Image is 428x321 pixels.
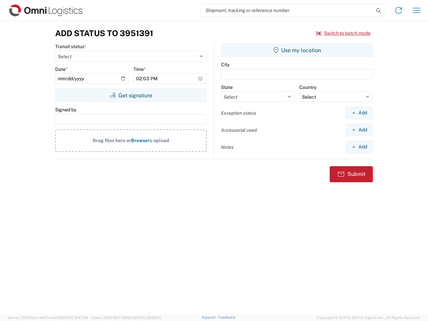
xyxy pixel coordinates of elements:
[8,316,88,320] span: Server: 2025.19.0-d447cefac8f
[202,315,218,319] a: Support
[93,138,131,143] span: Drag files here or
[221,144,234,150] label: Notes
[299,84,316,90] label: Country
[201,4,374,17] input: Shipment, tracking or reference number
[91,316,161,320] span: Client: 2025.19.0-129fbcf
[134,316,161,320] span: [DATE] 09:39:01
[221,43,373,57] button: Use my location
[346,141,373,153] button: Add
[221,84,233,90] label: State
[221,110,256,116] label: Exception status
[221,127,257,133] label: Accessorial used
[346,124,373,136] button: Add
[316,28,370,39] button: Switch to batch mode
[148,138,169,143] span: to upload
[346,107,373,119] button: Add
[55,43,86,49] label: Transit status
[317,315,420,321] span: Copyright © [DATE]-[DATE] Agistix Inc., All Rights Reserved
[330,166,373,182] button: Submit
[55,107,76,113] label: Signed by
[55,66,68,72] label: Date
[55,89,207,102] button: Get signature
[218,315,235,319] a: Feedback
[131,138,148,143] span: Browse
[55,28,153,38] h3: Add Status to 3951391
[61,316,88,320] span: [DATE] 10:47:06
[133,66,146,72] label: Time
[221,62,229,68] label: City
